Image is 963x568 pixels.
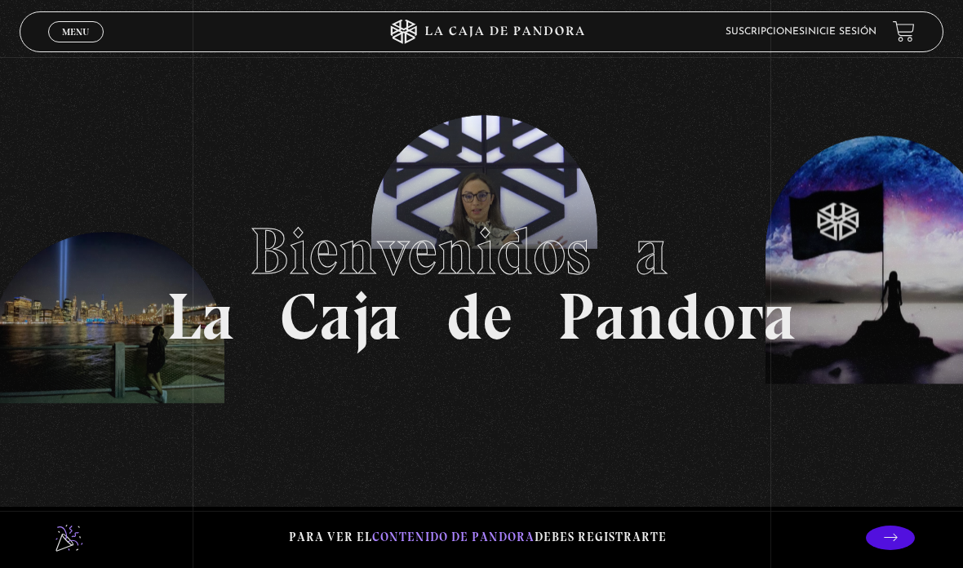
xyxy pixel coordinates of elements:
a: View your shopping cart [893,20,915,42]
span: Cerrar [57,41,95,52]
h1: La Caja de Pandora [166,219,797,349]
a: Inicie sesión [805,27,876,37]
p: Para ver el debes registrarte [289,526,667,548]
span: Menu [62,27,89,37]
span: Bienvenidos a [250,212,713,291]
a: Suscripciones [726,27,805,37]
span: contenido de Pandora [372,530,535,544]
